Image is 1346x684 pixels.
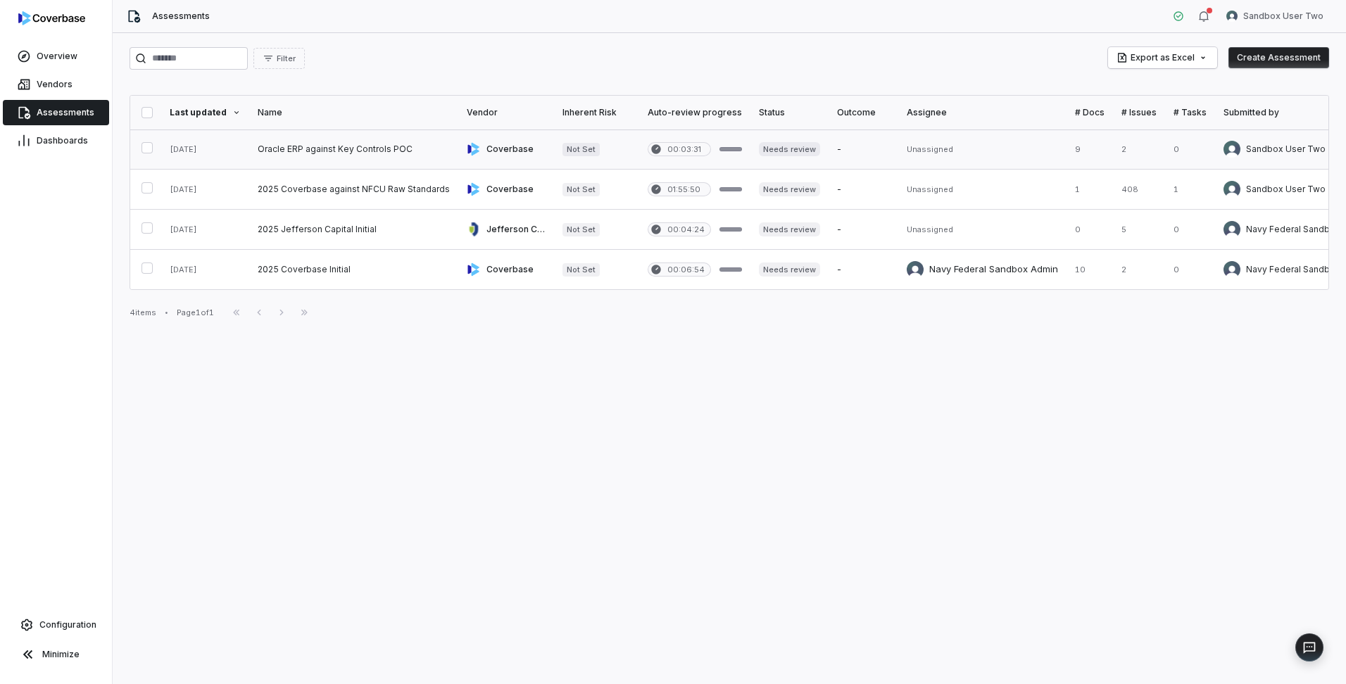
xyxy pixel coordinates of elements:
div: Last updated [170,107,241,118]
a: Vendors [3,72,109,97]
div: # Docs [1075,107,1105,118]
span: Filter [277,53,296,64]
img: Navy Federal Sandbox Admin avatar [1224,221,1240,238]
div: 4 items [130,308,156,318]
span: Assessments [152,11,210,22]
span: Minimize [42,649,80,660]
button: Create Assessment [1228,47,1329,68]
div: # Tasks [1174,107,1207,118]
button: Sandbox User Two avatarSandbox User Two [1218,6,1332,27]
img: Navy Federal Sandbox Admin avatar [1224,261,1240,278]
div: Inherent Risk [562,107,631,118]
span: Overview [37,51,77,62]
a: Configuration [6,612,106,638]
img: Sandbox User Two avatar [1224,141,1240,158]
td: - [829,210,898,250]
td: - [829,250,898,290]
span: Vendors [37,79,73,90]
td: - [829,129,898,170]
div: # Issues [1121,107,1157,118]
div: Assignee [907,107,1058,118]
img: Sandbox User Two avatar [1226,11,1238,22]
div: Auto-review progress [648,107,742,118]
td: - [829,170,898,210]
button: Export as Excel [1108,47,1217,68]
div: Outcome [837,107,890,118]
a: Overview [3,44,109,69]
div: • [165,308,168,317]
span: Assessments [37,107,94,118]
img: logo-D7KZi-bG.svg [18,11,85,25]
span: Configuration [39,619,96,631]
span: Sandbox User Two [1243,11,1323,22]
a: Assessments [3,100,109,125]
button: Minimize [6,640,106,669]
span: Dashboards [37,135,88,146]
div: Name [258,107,450,118]
img: Sandbox User Two avatar [1224,181,1240,198]
div: Page 1 of 1 [177,308,214,318]
a: Dashboards [3,128,109,153]
div: Status [759,107,820,118]
button: Filter [253,48,305,69]
div: Vendor [467,107,546,118]
img: Navy Federal Sandbox Admin avatar [907,261,924,278]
